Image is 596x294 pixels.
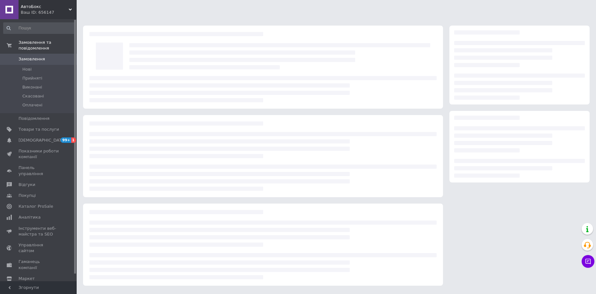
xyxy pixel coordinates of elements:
[71,137,76,143] span: 1
[22,102,42,108] span: Оплачені
[19,259,59,270] span: Гаманець компанії
[61,137,71,143] span: 99+
[21,4,69,10] span: АвтоБокс
[19,127,59,132] span: Товари та послуги
[22,93,44,99] span: Скасовані
[19,40,77,51] span: Замовлення та повідомлення
[19,182,35,188] span: Відгуки
[19,165,59,176] span: Панель управління
[19,242,59,254] span: Управління сайтом
[19,226,59,237] span: Інструменти веб-майстра та SEO
[21,10,77,15] div: Ваш ID: 656147
[582,255,594,268] button: Чат з покупцем
[22,75,42,81] span: Прийняті
[19,193,36,198] span: Покупці
[19,116,50,121] span: Повідомлення
[22,84,42,90] span: Виконані
[19,204,53,209] span: Каталог ProSale
[22,66,32,72] span: Нові
[19,148,59,160] span: Показники роботи компанії
[19,214,41,220] span: Аналітика
[3,22,75,34] input: Пошук
[19,137,66,143] span: [DEMOGRAPHIC_DATA]
[19,276,35,282] span: Маркет
[19,56,45,62] span: Замовлення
